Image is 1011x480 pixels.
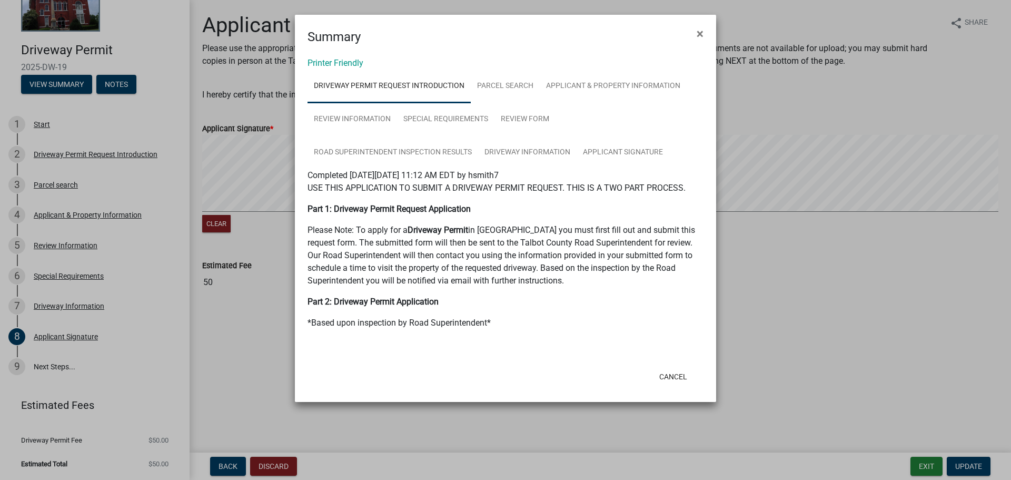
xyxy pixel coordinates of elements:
[308,136,478,170] a: Road Superintendent Inspection Results
[688,19,712,48] button: Close
[478,136,577,170] a: Driveway Information
[397,103,494,136] a: Special Requirements
[308,58,363,68] a: Printer Friendly
[308,317,703,329] p: *Based upon inspection by Road Superintendent*
[308,204,471,214] strong: Part 1: Driveway Permit Request Application
[540,70,687,103] a: Applicant & Property Information
[308,103,397,136] a: Review Information
[308,27,361,46] h4: Summary
[308,224,703,287] p: Please Note: To apply for a in [GEOGRAPHIC_DATA] you must first fill out and submit this request ...
[308,170,499,180] span: Completed [DATE][DATE] 11:12 AM EDT by hsmith7
[308,182,703,194] p: USE THIS APPLICATION TO SUBMIT A DRIVEWAY PERMIT REQUEST. THIS IS A TWO PART PROCESS.
[651,367,696,386] button: Cancel
[697,26,703,41] span: ×
[308,297,439,307] strong: Part 2: Driveway Permit Application
[471,70,540,103] a: Parcel search
[577,136,669,170] a: Applicant Signature
[494,103,556,136] a: Review Form
[308,70,471,103] a: Driveway Permit Request Introduction
[408,225,468,235] strong: Driveway Permit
